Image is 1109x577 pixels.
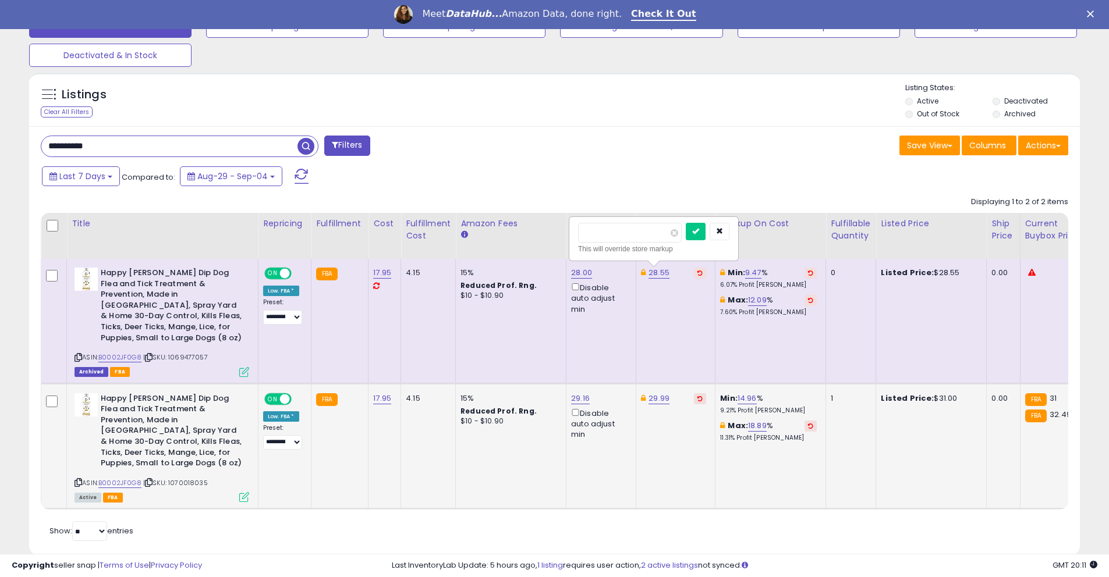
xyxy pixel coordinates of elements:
[49,525,133,536] span: Show: entries
[122,172,175,183] span: Compared to:
[649,267,669,279] a: 28.55
[406,268,447,278] div: 4.15
[290,269,309,279] span: OFF
[394,5,413,24] img: Profile image for Georgie
[263,424,302,450] div: Preset:
[101,393,242,472] b: Happy [PERSON_NAME] Dip Dog Flea and Tick Treatment & Prevention, Made in [GEOGRAPHIC_DATA], Spra...
[720,421,817,442] div: %
[738,393,757,404] a: 14.96
[263,411,299,422] div: Low. FBA *
[641,560,698,571] a: 2 active listings
[29,44,192,67] button: Deactivated & In Stock
[59,170,105,182] span: Last 7 Days
[720,434,817,442] p: 11.31% Profit [PERSON_NAME]
[881,393,977,404] div: $31.00
[1018,136,1068,155] button: Actions
[75,367,108,377] span: Listings that have been deleted from Seller Central
[42,166,120,186] button: Last 7 Days
[720,268,817,289] div: %
[720,308,817,316] p: 7.60% Profit [PERSON_NAME]
[1053,560,1097,571] span: 2025-09-12 20:11 GMT
[720,218,821,230] div: Markup on Cost
[720,295,817,316] div: %
[728,420,748,431] b: Max:
[905,83,1080,94] p: Listing States:
[831,393,867,404] div: 1
[728,267,745,278] b: Min:
[290,394,309,404] span: OFF
[881,268,977,278] div: $28.55
[110,367,130,377] span: FBA
[720,407,817,415] p: 9.21% Profit [PERSON_NAME]
[715,213,826,259] th: The percentage added to the cost of goods (COGS) that forms the calculator for Min & Max prices.
[406,393,447,404] div: 4.15
[75,268,249,376] div: ASIN:
[745,267,761,279] a: 9.47
[316,268,338,280] small: FBA
[98,478,141,488] a: B0002JF0G8
[720,393,738,404] b: Min:
[962,136,1016,155] button: Columns
[75,393,98,416] img: 41iM81GeopL._SL40_.jpg
[460,406,537,416] b: Reduced Prof. Rng.
[263,218,306,230] div: Repricing
[571,407,627,440] div: Disable auto adjust min
[631,8,696,21] a: Check It Out
[460,280,537,290] b: Reduced Prof. Rng.
[265,394,280,404] span: ON
[917,96,938,106] label: Active
[316,218,363,230] div: Fulfillment
[720,422,725,429] i: This overrides the store level max markup for this listing
[1087,10,1099,17] div: Close
[1025,393,1047,406] small: FBA
[12,560,202,571] div: seller snap | |
[75,393,249,501] div: ASIN:
[881,218,982,230] div: Listed Price
[808,423,813,429] i: Revert to store-level Max Markup
[72,218,253,230] div: Title
[641,394,646,402] i: This overrides the store level Dynamic Max Price for this listing
[100,560,149,571] a: Terms of Use
[197,170,268,182] span: Aug-29 - Sep-04
[991,268,1011,278] div: 0.00
[324,136,370,156] button: Filters
[1004,96,1048,106] label: Deactivated
[406,218,451,242] div: Fulfillment Cost
[151,560,202,571] a: Privacy Policy
[373,393,391,404] a: 17.95
[98,352,141,362] a: B0002JF0G8
[373,218,396,230] div: Cost
[263,286,299,296] div: Low. FBA *
[899,136,960,155] button: Save View
[392,560,1097,571] div: Last InventoryLab Update: 5 hours ago, requires user action, not synced.
[101,268,242,346] b: Happy [PERSON_NAME] Dip Dog Flea and Tick Treatment & Prevention, Made in [GEOGRAPHIC_DATA], Spra...
[571,281,627,315] div: Disable auto adjust min
[697,396,703,401] i: Revert to store-level Dynamic Max Price
[649,393,669,404] a: 29.99
[460,218,561,230] div: Amazon Fees
[445,8,502,19] i: DataHub...
[460,291,557,301] div: $10 - $10.90
[881,393,934,404] b: Listed Price:
[460,416,557,426] div: $10 - $10.90
[12,560,54,571] strong: Copyright
[316,393,338,406] small: FBA
[180,166,282,186] button: Aug-29 - Sep-04
[748,294,767,306] a: 12.09
[1025,218,1085,242] div: Current Buybox Price
[265,269,280,279] span: ON
[460,393,557,404] div: 15%
[373,267,391,279] a: 17.95
[460,230,467,240] small: Amazon Fees.
[1025,409,1047,422] small: FBA
[720,393,817,415] div: %
[917,109,959,119] label: Out of Stock
[831,218,871,242] div: Fulfillable Quantity
[578,243,729,255] div: This will override store markup
[831,268,867,278] div: 0
[143,352,208,362] span: | SKU: 1069477057
[991,393,1011,404] div: 0.00
[143,478,208,487] span: | SKU: 1070018035
[720,281,817,289] p: 6.07% Profit [PERSON_NAME]
[41,106,93,117] div: Clear All Filters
